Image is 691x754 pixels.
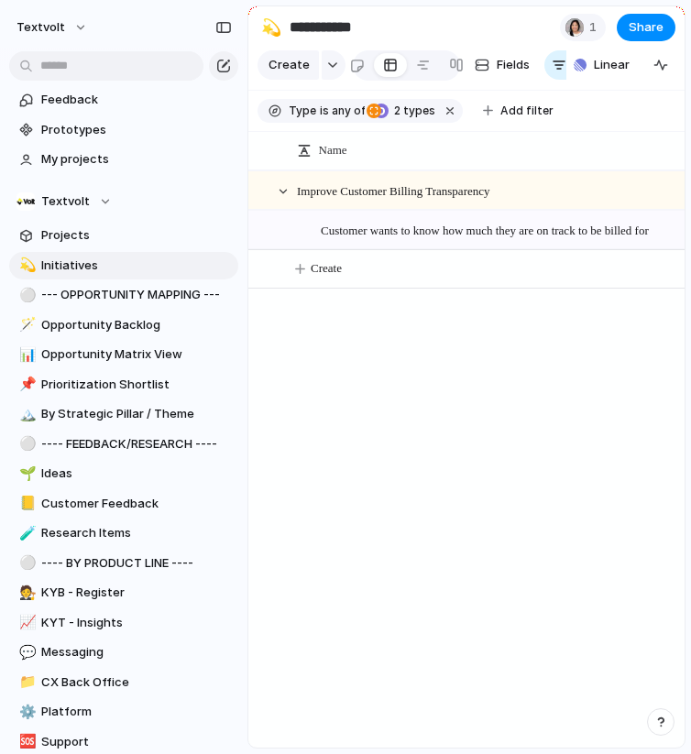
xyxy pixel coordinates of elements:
[9,188,238,215] button: Textvolt
[16,376,35,394] button: 📌
[41,495,232,513] span: Customer Feedback
[41,376,232,394] span: Prioritization Shortlist
[16,435,35,453] button: ⚪
[19,344,32,366] div: 📊
[257,13,286,42] button: 💫
[16,18,65,37] span: textvolt
[41,316,232,334] span: Opportunity Backlog
[311,259,342,278] span: Create
[41,345,232,364] span: Opportunity Matrix View
[500,103,554,119] span: Add filter
[321,219,649,240] span: Customer wants to know how much they are on track to be billed for
[41,226,232,245] span: Projects
[9,460,238,487] a: 🌱Ideas
[41,150,232,169] span: My projects
[19,404,32,425] div: 🏔️
[41,554,232,573] span: ---- BY PRODUCT LINE ----
[9,609,238,637] a: 📈KYT - Insights
[19,433,32,454] div: ⚪
[41,405,232,423] span: By Strategic Pillar / Theme
[19,314,32,335] div: 🪄
[9,222,238,249] a: Projects
[19,374,32,395] div: 📌
[269,56,310,74] span: Create
[9,579,238,606] a: 🧑‍⚖️KYB - Register
[9,400,238,428] a: 🏔️By Strategic Pillar / Theme
[9,281,238,309] a: ⚪--- OPPORTUNITY MAPPING ---
[19,464,32,485] div: 🌱
[16,524,35,542] button: 🧪
[472,98,565,124] button: Add filter
[19,493,32,514] div: 📒
[16,495,35,513] button: 📒
[16,614,35,632] button: 📈
[9,341,238,368] a: 📊Opportunity Matrix View
[320,103,329,119] span: is
[19,255,32,276] div: 💫
[9,252,238,279] a: 💫Initiatives
[9,519,238,547] a: 🧪Research Items
[19,552,32,574] div: ⚪
[9,431,238,458] div: ⚪---- FEEDBACK/RESEARCH ----
[8,13,97,42] button: textvolt
[41,257,232,275] span: Initiatives
[9,146,238,173] a: My projects
[389,104,403,117] span: 2
[9,311,238,339] a: 🪄Opportunity Backlog
[594,56,630,74] span: Linear
[497,56,530,74] span: Fields
[589,18,602,37] span: 1
[19,583,32,604] div: 🧑‍⚖️
[319,141,347,159] span: Name
[389,103,435,119] span: types
[16,405,35,423] button: 🏔️
[289,103,316,119] span: Type
[9,490,238,518] a: 📒Customer Feedback
[16,316,35,334] button: 🪄
[19,285,32,306] div: ⚪
[16,584,35,602] button: 🧑‍⚖️
[329,103,365,119] span: any of
[367,101,439,121] button: 2 types
[16,554,35,573] button: ⚪
[258,50,319,80] button: Create
[41,584,232,602] span: KYB - Register
[9,371,238,399] a: 📌Prioritization Shortlist
[16,464,35,483] button: 🌱
[16,286,35,304] button: ⚪
[41,464,232,483] span: Ideas
[16,345,35,364] button: 📊
[19,523,32,544] div: 🧪
[544,50,610,80] button: Filter
[297,180,490,201] span: Improve Customer Billing Transparency
[261,15,281,39] div: 💫
[41,192,90,211] span: Textvolt
[41,435,232,453] span: ---- FEEDBACK/RESEARCH ----
[41,91,232,109] span: Feedback
[617,14,675,41] button: Share
[41,286,232,304] span: --- OPPORTUNITY MAPPING ---
[9,86,238,114] a: Feedback
[41,614,232,632] span: KYT - Insights
[316,101,368,121] button: isany of
[629,18,664,37] span: Share
[16,257,35,275] button: 💫
[467,50,537,80] button: Fields
[41,121,232,139] span: Prototypes
[41,524,232,542] span: Research Items
[9,550,238,577] a: ⚪---- BY PRODUCT LINE ----
[19,612,32,633] div: 📈
[566,51,637,79] button: Linear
